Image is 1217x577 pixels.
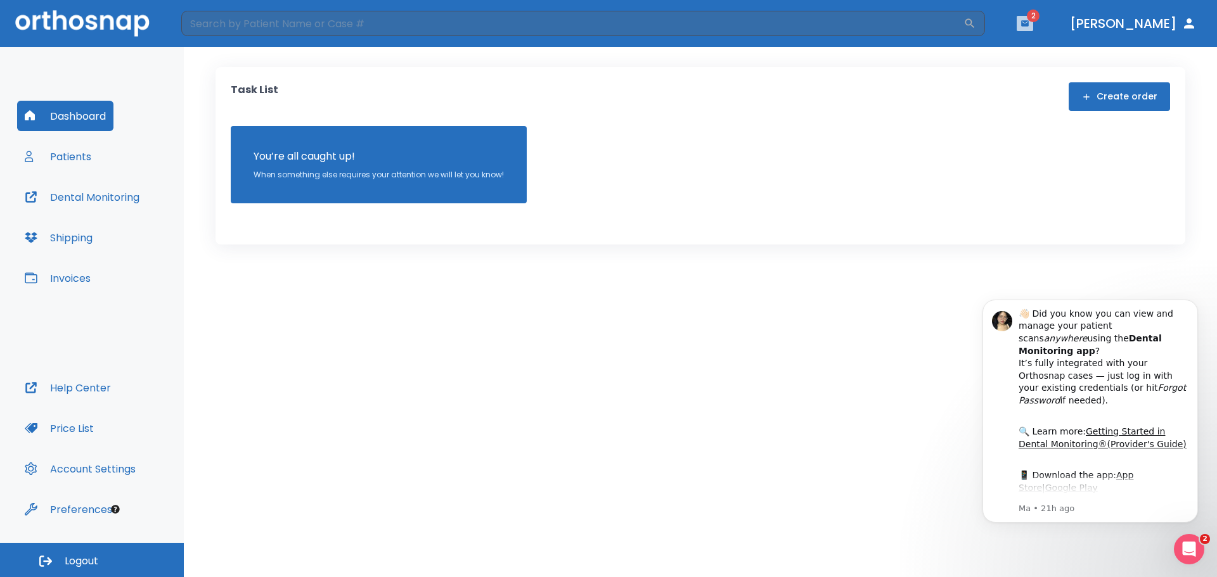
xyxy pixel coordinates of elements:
div: Tooltip anchor [110,504,121,515]
span: 2 [1200,534,1210,544]
p: Task List [231,82,278,111]
button: Shipping [17,222,100,253]
button: Preferences [17,494,120,524]
p: When something else requires your attention we will let you know! [254,169,504,181]
button: Price List [17,413,101,443]
p: You’re all caught up! [254,149,504,164]
img: Orthosnap [15,10,150,36]
button: Dental Monitoring [17,182,147,212]
span: 2 [1027,10,1040,22]
button: Help Center [17,372,119,403]
button: Create order [1069,82,1170,111]
input: Search by Patient Name or Case # [181,11,963,36]
iframe: Intercom live chat [1174,534,1204,564]
button: Invoices [17,263,98,293]
button: Patients [17,141,99,172]
span: Logout [65,554,98,568]
iframe: Intercom notifications message [963,284,1217,571]
button: Dashboard [17,101,113,131]
button: Account Settings [17,453,143,484]
button: [PERSON_NAME] [1065,12,1202,35]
